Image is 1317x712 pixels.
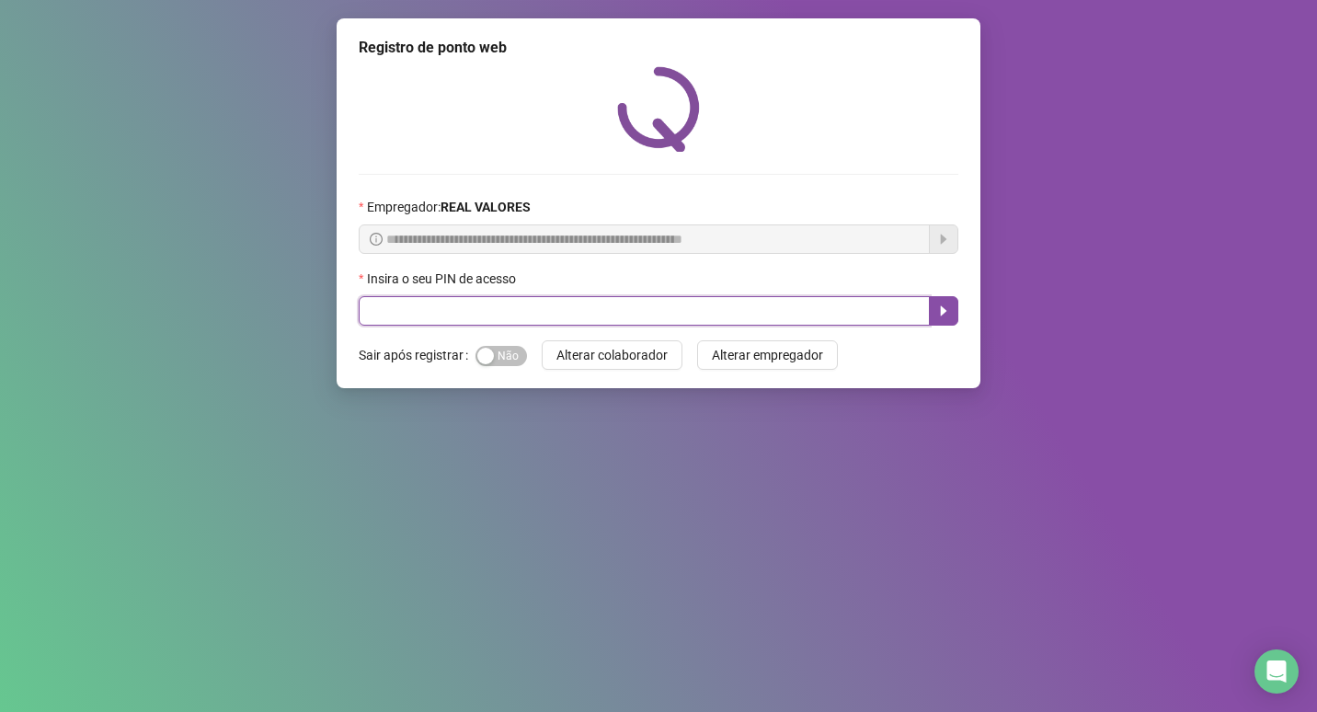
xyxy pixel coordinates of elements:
span: caret-right [936,304,951,318]
div: Open Intercom Messenger [1254,649,1299,694]
label: Sair após registrar [359,340,475,370]
div: Registro de ponto web [359,37,958,59]
span: info-circle [370,233,383,246]
label: Insira o seu PIN de acesso [359,269,528,289]
strong: REAL VALORES [441,200,531,214]
button: Alterar empregador [697,340,838,370]
span: Alterar colaborador [556,345,668,365]
button: Alterar colaborador [542,340,682,370]
img: QRPoint [617,66,700,152]
span: Alterar empregador [712,345,823,365]
span: Empregador : [367,197,531,217]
